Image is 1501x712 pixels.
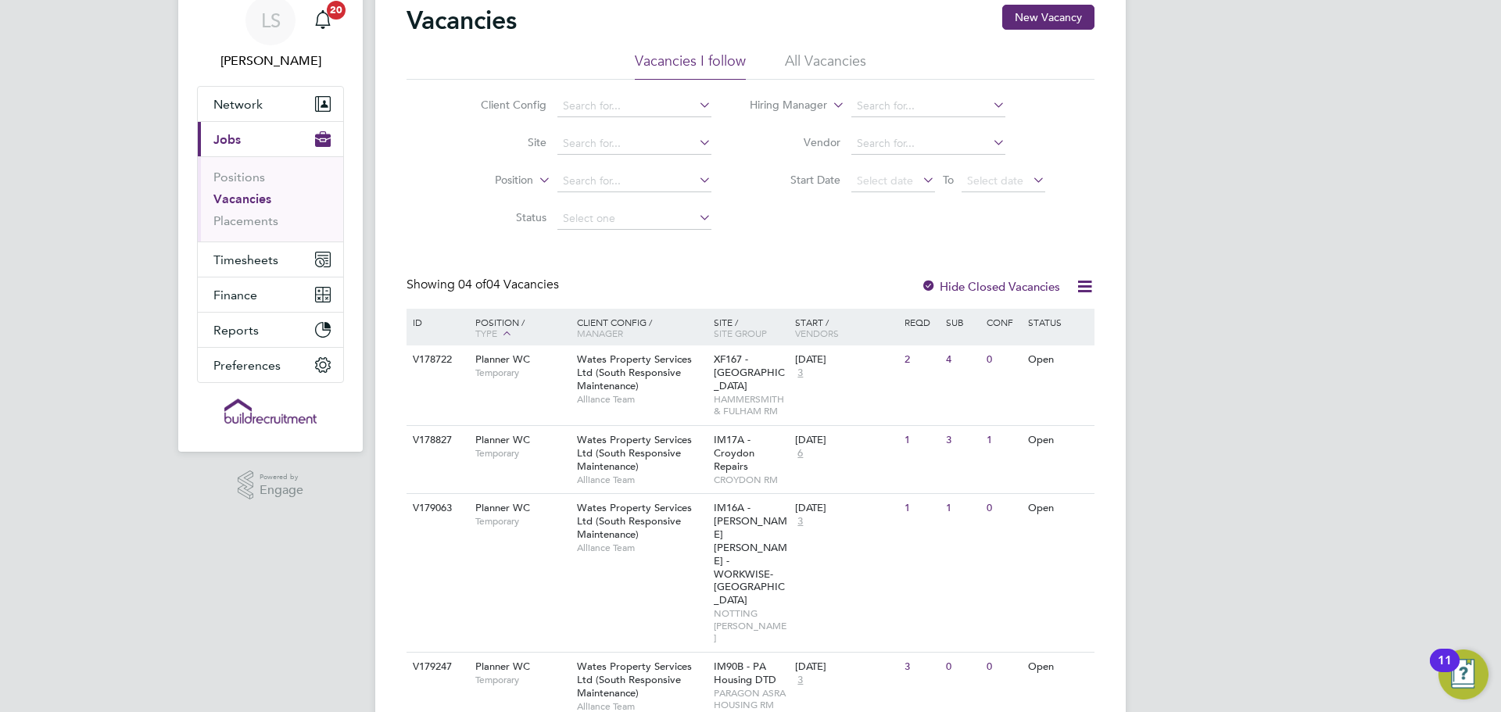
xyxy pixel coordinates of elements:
[737,98,827,113] label: Hiring Manager
[750,173,840,187] label: Start Date
[791,309,901,346] div: Start /
[901,653,941,682] div: 3
[795,515,805,528] span: 3
[213,288,257,302] span: Finance
[475,674,569,686] span: Temporary
[901,345,941,374] div: 2
[557,170,711,192] input: Search for...
[475,327,497,339] span: Type
[714,501,787,606] span: IM16A - [PERSON_NAME] [PERSON_NAME] - WORKWISE- [GEOGRAPHIC_DATA]
[577,433,692,473] span: Wates Property Services Ltd (South Responsive Maintenance)
[857,174,913,188] span: Select date
[1438,660,1452,681] div: 11
[224,399,317,424] img: buildrec-logo-retina.png
[409,426,464,455] div: V178827
[260,470,303,484] span: Powered by
[1024,426,1092,455] div: Open
[921,279,1060,294] label: Hide Closed Vacancies
[942,653,983,682] div: 0
[475,501,530,514] span: Planner WC
[443,173,533,188] label: Position
[409,345,464,374] div: V178722
[795,434,897,447] div: [DATE]
[197,399,344,424] a: Go to home page
[577,542,706,554] span: Alliance Team
[213,97,263,112] span: Network
[198,122,343,156] button: Jobs
[851,95,1005,117] input: Search for...
[261,10,281,30] span: LS
[475,447,569,460] span: Temporary
[983,494,1023,523] div: 0
[942,494,983,523] div: 1
[795,447,805,460] span: 6
[795,327,839,339] span: Vendors
[198,348,343,382] button: Preferences
[557,208,711,230] input: Select one
[714,433,754,473] span: IM17A - Croydon Repairs
[464,309,573,348] div: Position /
[750,135,840,149] label: Vendor
[795,502,897,515] div: [DATE]
[577,660,692,699] span: Wates Property Services Ltd (South Responsive Maintenance)
[795,367,805,380] span: 3
[577,501,692,541] span: Wates Property Services Ltd (South Responsive Maintenance)
[260,484,303,497] span: Engage
[851,133,1005,155] input: Search for...
[475,367,569,379] span: Temporary
[942,309,983,335] div: Sub
[901,494,941,523] div: 1
[213,252,278,267] span: Timesheets
[407,277,562,293] div: Showing
[635,52,746,80] li: Vacancies I follow
[213,170,265,184] a: Positions
[213,323,259,338] span: Reports
[457,98,546,112] label: Client Config
[967,174,1023,188] span: Select date
[577,474,706,486] span: Alliance Team
[557,133,711,155] input: Search for...
[901,426,941,455] div: 1
[795,353,897,367] div: [DATE]
[407,5,517,36] h2: Vacancies
[573,309,710,346] div: Client Config /
[475,660,530,673] span: Planner WC
[198,87,343,121] button: Network
[714,393,788,417] span: HAMMERSMITH & FULHAM RM
[409,653,464,682] div: V179247
[213,132,241,147] span: Jobs
[457,210,546,224] label: Status
[458,277,559,292] span: 04 Vacancies
[197,52,344,70] span: Leah Seber
[198,156,343,242] div: Jobs
[327,1,346,20] span: 20
[475,352,530,366] span: Planner WC
[942,345,983,374] div: 4
[714,474,788,486] span: CROYDON RM
[213,191,271,206] a: Vacancies
[1002,5,1094,30] button: New Vacancy
[577,393,706,406] span: Alliance Team
[983,309,1023,335] div: Conf
[213,213,278,228] a: Placements
[409,309,464,335] div: ID
[714,607,788,644] span: NOTTING [PERSON_NAME]
[1438,649,1488,699] button: Open Resource Center, 11 new notifications
[577,352,692,392] span: Wates Property Services Ltd (South Responsive Maintenance)
[557,95,711,117] input: Search for...
[1024,309,1092,335] div: Status
[198,313,343,347] button: Reports
[710,309,792,346] div: Site /
[795,660,897,674] div: [DATE]
[938,170,958,190] span: To
[1024,653,1092,682] div: Open
[901,309,941,335] div: Reqd
[198,277,343,312] button: Finance
[238,470,304,500] a: Powered byEngage
[714,687,788,711] span: PARAGON ASRA HOUSING RM
[1024,494,1092,523] div: Open
[198,242,343,277] button: Timesheets
[457,135,546,149] label: Site
[942,426,983,455] div: 3
[475,515,569,528] span: Temporary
